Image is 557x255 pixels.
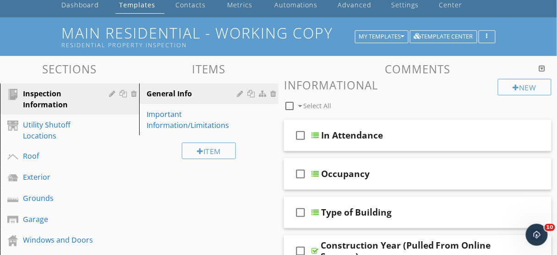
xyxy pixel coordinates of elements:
div: Grounds [23,193,96,204]
div: Roof [23,150,96,161]
h3: Informational [284,79,552,91]
div: Item [182,143,236,159]
div: Templates [119,0,155,9]
div: Settings [392,0,419,9]
button: My Templates [355,30,409,43]
div: Advanced [338,0,371,9]
div: Contacts [175,0,206,9]
h1: Main Residential - Working Copy [61,25,495,48]
div: New [498,79,552,95]
div: Residential Property Inspection [61,41,358,49]
i: check_box_outline_blank [293,163,308,185]
div: Occupancy [321,168,370,179]
div: My Templates [359,33,404,40]
iframe: Intercom live chat [526,224,548,246]
div: Windows and Doors [23,234,96,245]
div: In Attendance [321,130,383,141]
div: Automations [274,0,318,9]
div: Utility Shutoff Locations [23,119,96,141]
div: Metrics [227,0,252,9]
button: Template Center [410,30,477,43]
h3: Items [139,63,278,75]
div: General Info [147,88,240,99]
span: Select All [303,101,331,110]
div: Template Center [414,33,473,40]
a: Template Center [410,32,477,40]
h3: Comments [284,63,552,75]
div: Dashboard [61,0,99,9]
div: Inspection Information [23,88,96,110]
div: Type of Building [321,207,392,218]
i: check_box_outline_blank [293,124,308,146]
span: 10 [545,224,555,231]
div: Exterior [23,172,96,183]
div: Garage [23,214,96,225]
div: Important Information/Limitations [147,109,240,131]
i: check_box_outline_blank [293,201,308,223]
